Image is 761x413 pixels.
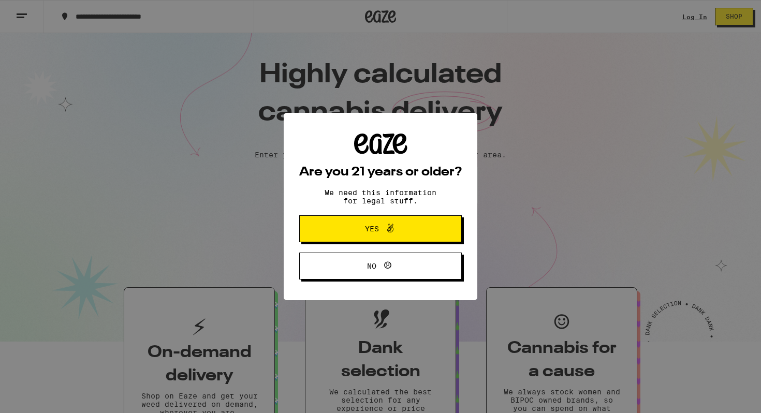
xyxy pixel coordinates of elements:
[299,215,462,242] button: Yes
[299,253,462,279] button: No
[365,225,379,232] span: Yes
[299,166,462,179] h2: Are you 21 years or older?
[316,188,445,205] p: We need this information for legal stuff.
[367,262,376,270] span: No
